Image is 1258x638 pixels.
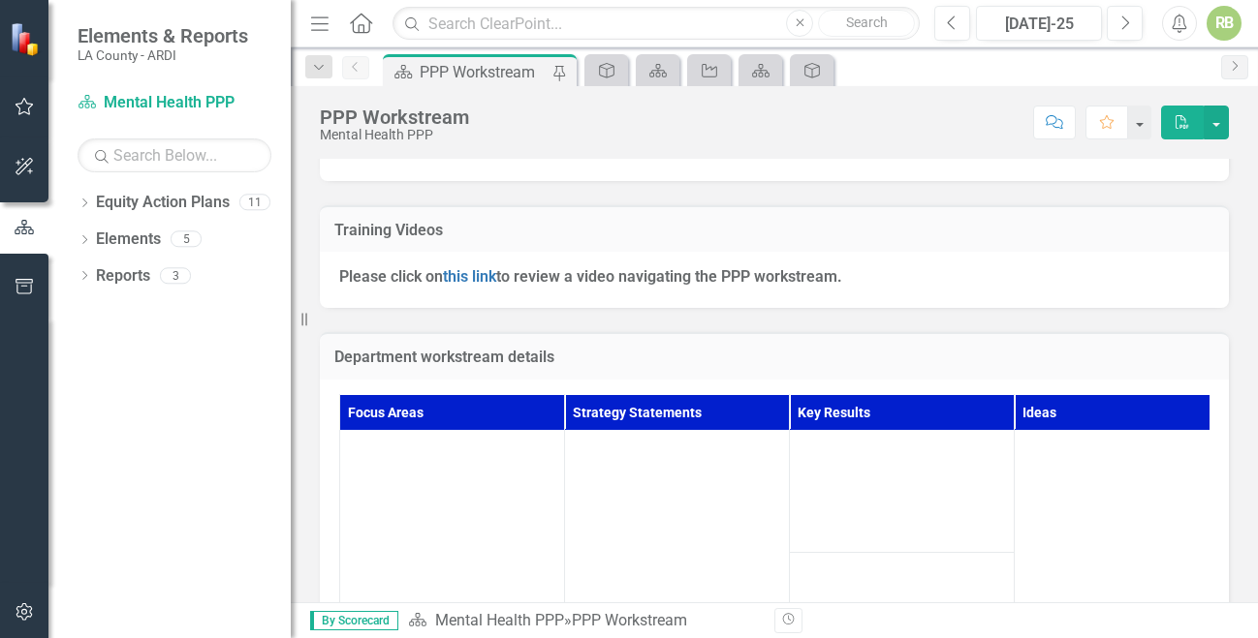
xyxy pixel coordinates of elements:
small: LA County - ARDI [78,47,248,63]
span: Elements & Reports [78,24,248,47]
a: Mental Health PPP [435,611,564,629]
span: Search [846,15,888,30]
div: [DATE]-25 [983,13,1095,36]
div: 11 [239,195,270,211]
span: By Scorecard [310,611,398,630]
h3: Department workstream details [334,349,1214,366]
img: ClearPoint Strategy [10,22,44,56]
a: Equity Action Plans [96,192,230,214]
div: PPP Workstream [320,106,469,128]
button: [DATE]-25 [976,6,1102,41]
div: 3 [160,267,191,284]
a: Reports [96,265,150,288]
a: Mental Health PPP [78,92,271,114]
button: Search [818,10,915,37]
button: RB [1207,6,1242,41]
div: » [408,610,760,632]
div: PPP Workstream [420,60,548,84]
a: Elements [96,228,161,251]
div: PPP Workstream [572,611,687,629]
div: Mental Health PPP [320,128,469,142]
strong: Please click on to review a video navigating the PPP workstream. [339,267,842,286]
div: 5 [171,231,202,248]
input: Search ClearPoint... [393,7,920,41]
h3: Training Videos [334,222,1214,239]
a: this link [443,267,496,286]
input: Search Below... [78,138,271,172]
